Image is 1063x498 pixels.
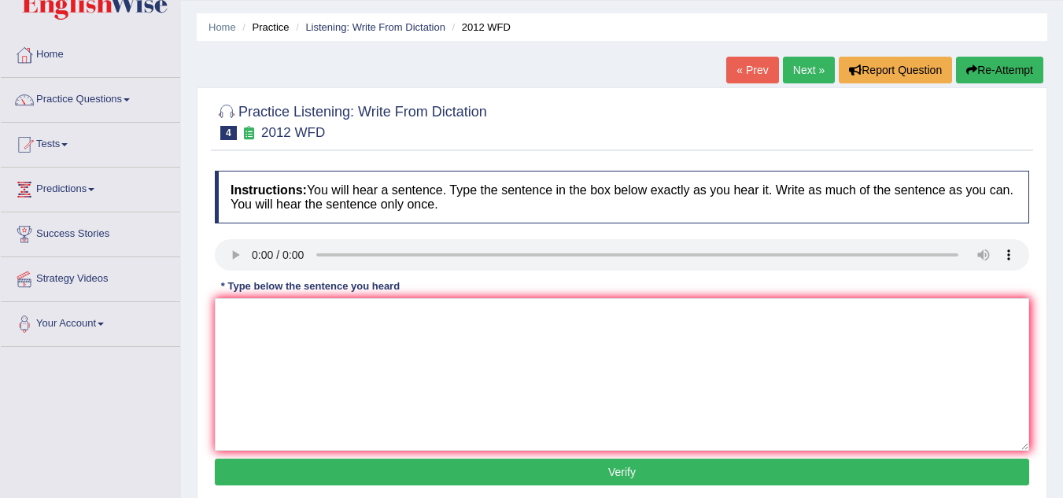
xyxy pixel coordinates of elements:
button: Report Question [839,57,952,83]
button: Re-Attempt [956,57,1043,83]
a: Home [1,33,180,72]
small: Exam occurring question [241,126,257,141]
li: 2012 WFD [448,20,511,35]
a: Predictions [1,168,180,207]
a: Your Account [1,302,180,341]
a: Success Stories [1,212,180,252]
span: 4 [220,126,237,140]
a: Home [209,21,236,33]
h2: Practice Listening: Write From Dictation [215,101,487,140]
a: Next » [783,57,835,83]
a: Practice Questions [1,78,180,117]
small: 2012 WFD [261,125,325,140]
div: * Type below the sentence you heard [215,279,406,293]
h4: You will hear a sentence. Type the sentence in the box below exactly as you hear it. Write as muc... [215,171,1029,223]
a: Tests [1,123,180,162]
a: « Prev [726,57,778,83]
button: Verify [215,459,1029,485]
li: Practice [238,20,289,35]
a: Strategy Videos [1,257,180,297]
b: Instructions: [231,183,307,197]
a: Listening: Write From Dictation [305,21,445,33]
